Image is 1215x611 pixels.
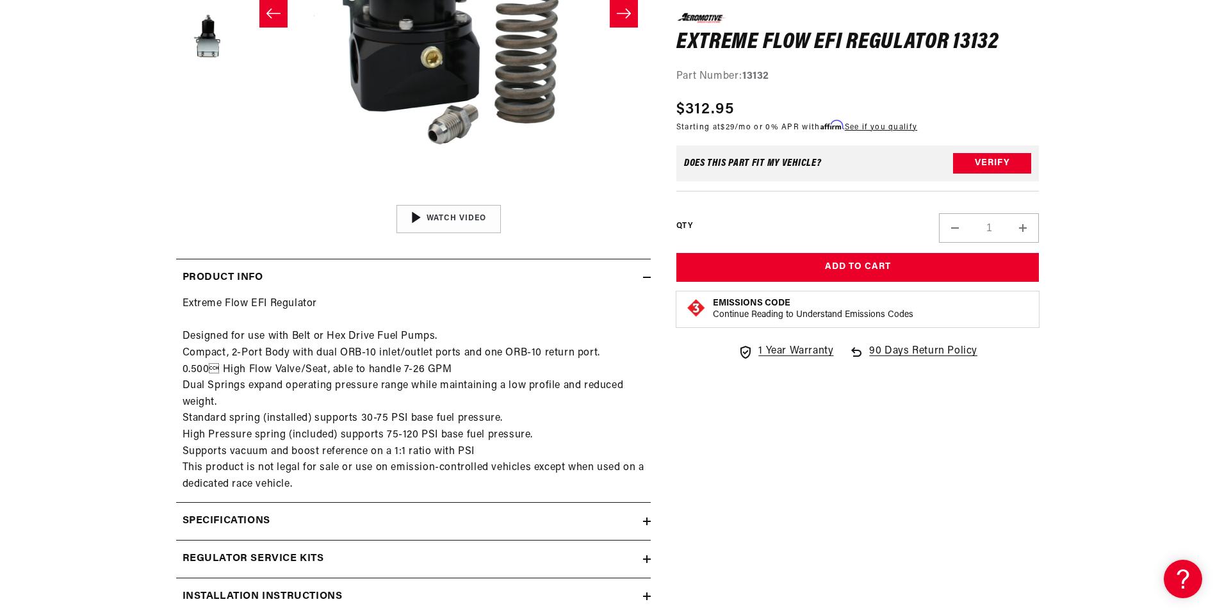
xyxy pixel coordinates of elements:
h2: Specifications [183,513,270,530]
strong: Emissions Code [713,298,790,308]
h2: Product Info [183,270,263,286]
div: Does This part fit My vehicle? [684,158,822,168]
a: 90 Days Return Policy [849,343,977,373]
h2: Installation Instructions [183,589,343,605]
a: 1 Year Warranty [738,343,833,360]
span: Affirm [820,120,843,129]
button: Emissions CodeContinue Reading to Understand Emissions Codes [713,298,913,321]
h2: Regulator Service Kits [183,551,324,567]
span: $312.95 [676,97,734,120]
strong: 13132 [742,71,769,81]
h1: Extreme Flow EFI Regulator 13132 [676,32,1040,53]
span: $29 [721,123,735,131]
summary: Product Info [176,259,651,297]
div: Part Number: [676,69,1040,85]
button: Add to Cart [676,253,1040,282]
img: Emissions code [686,298,706,318]
span: 1 Year Warranty [758,343,833,360]
button: Verify [953,153,1031,174]
span: 90 Days Return Policy [869,343,977,373]
summary: Regulator Service Kits [176,541,651,578]
p: Continue Reading to Understand Emissions Codes [713,309,913,321]
button: Load image 4 in gallery view [176,5,240,69]
div: Extreme Flow EFI Regulator Designed for use with Belt or Hex Drive Fuel Pumps. Compact, 2-Port Bo... [176,296,651,493]
a: See if you qualify - Learn more about Affirm Financing (opens in modal) [845,123,917,131]
p: Starting at /mo or 0% APR with . [676,120,917,133]
label: QTY [676,221,692,232]
summary: Specifications [176,503,651,540]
